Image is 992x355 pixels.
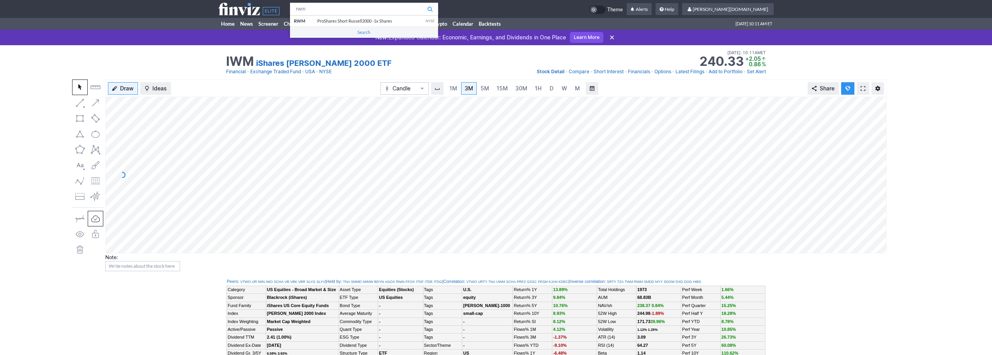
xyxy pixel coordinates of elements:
a: PRFZ [517,279,526,284]
a: SCHA [506,279,516,284]
b: - [379,311,380,316]
a: Correlation [443,279,464,284]
button: Chart Type [380,82,429,95]
span: 5M [481,85,489,92]
button: Text [72,157,88,173]
td: Active/Passive [227,325,266,333]
td: Tags [423,334,462,341]
b: 1973 [637,287,647,292]
a: Dividend TTM [228,335,254,339]
td: Quant Type [339,325,378,333]
td: Category [227,286,266,294]
span: 15M [497,85,508,92]
span: 5.44% [721,295,734,300]
a: TWM [625,279,633,284]
a: Short Interest [594,68,624,76]
td: Perf 5Y [681,341,721,349]
a: DXD [675,279,683,284]
a: Peers [227,279,238,284]
span: • [743,68,746,76]
td: Dividend Type [339,341,378,349]
a: DOG [684,279,692,284]
td: ETF Type [339,294,378,302]
a: TNA [488,279,495,284]
span: 13.89% [553,287,568,292]
span: 8.12% [553,319,565,324]
a: Theme [589,5,623,14]
td: 52W Low [597,318,637,325]
a: FESM [538,279,548,284]
b: 171.73 [637,319,665,324]
a: SDOW [664,279,675,284]
div: | : [442,279,568,285]
a: 2.41 (1.00%) [267,335,292,339]
a: U.S. [463,287,471,292]
a: Screener [256,18,281,30]
b: [PERSON_NAME]-1000 [463,303,510,308]
span: Ideas [152,85,167,92]
a: [DATE] [267,343,281,348]
button: Range [586,82,598,95]
b: [PERSON_NAME] 2000 Index [267,311,326,316]
span: M [575,85,580,92]
span: 8.93% [553,311,565,316]
strong: 240.33 [699,55,744,68]
a: TZA [617,279,624,284]
a: Latest Filings [675,68,704,76]
a: Fullscreen [857,82,869,95]
a: Compare [569,68,589,76]
a: GSSC [527,279,537,284]
a: Exchange Traded Fund [250,68,301,76]
td: Commodity Type [339,318,378,325]
td: NYSE [421,16,438,27]
a: 5M [477,82,493,95]
a: Backtests [476,18,504,30]
a: BDYN [374,279,384,284]
b: RWM [294,18,305,23]
span: Share [820,85,835,92]
div: | : [568,279,701,285]
a: VTWO [466,279,477,284]
a: W [558,82,571,95]
button: Drawing mode: Single [72,211,88,226]
a: Search [290,27,438,38]
div: : [227,279,325,285]
a: small-cap [463,311,483,316]
a: USA [305,68,315,76]
button: Fibonacci retracements [88,173,103,189]
a: Options [654,68,671,76]
td: Return% 1Y [513,286,552,294]
b: - [379,319,380,324]
td: Return% 10Y [513,310,552,318]
span: [DATE] 10:11 AM ET [736,18,772,30]
a: Dividend Ex-Date [228,343,261,348]
span: 18.28% [721,311,736,316]
a: SMDD [644,279,654,284]
div: | : [325,279,442,285]
a: IWO [266,279,273,284]
a: SRTY [607,279,616,284]
button: Brush [88,157,103,173]
a: UWM [496,279,505,284]
button: Mouse [72,79,88,95]
span: [PERSON_NAME][DOMAIN_NAME] [693,6,768,12]
b: 3.09 [637,335,645,339]
a: Set Alert [747,68,766,76]
a: VB [285,279,289,284]
b: Market Cap Weighted [267,319,311,324]
button: Rectangle [72,111,88,126]
td: Tags [423,294,462,302]
b: - [379,303,380,308]
a: iShares [PERSON_NAME] 2000 ETF [256,58,392,69]
b: Equities (Stocks) [379,287,414,292]
span: 1M [449,85,457,92]
a: Crypto [429,18,450,30]
button: XABCD [88,142,103,157]
button: Ellipse [88,126,103,142]
b: Blackrock (iShares) [267,295,307,300]
span: 26.73% [721,335,736,339]
td: ESG Type [339,334,378,341]
span: 10.85% [721,327,736,332]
